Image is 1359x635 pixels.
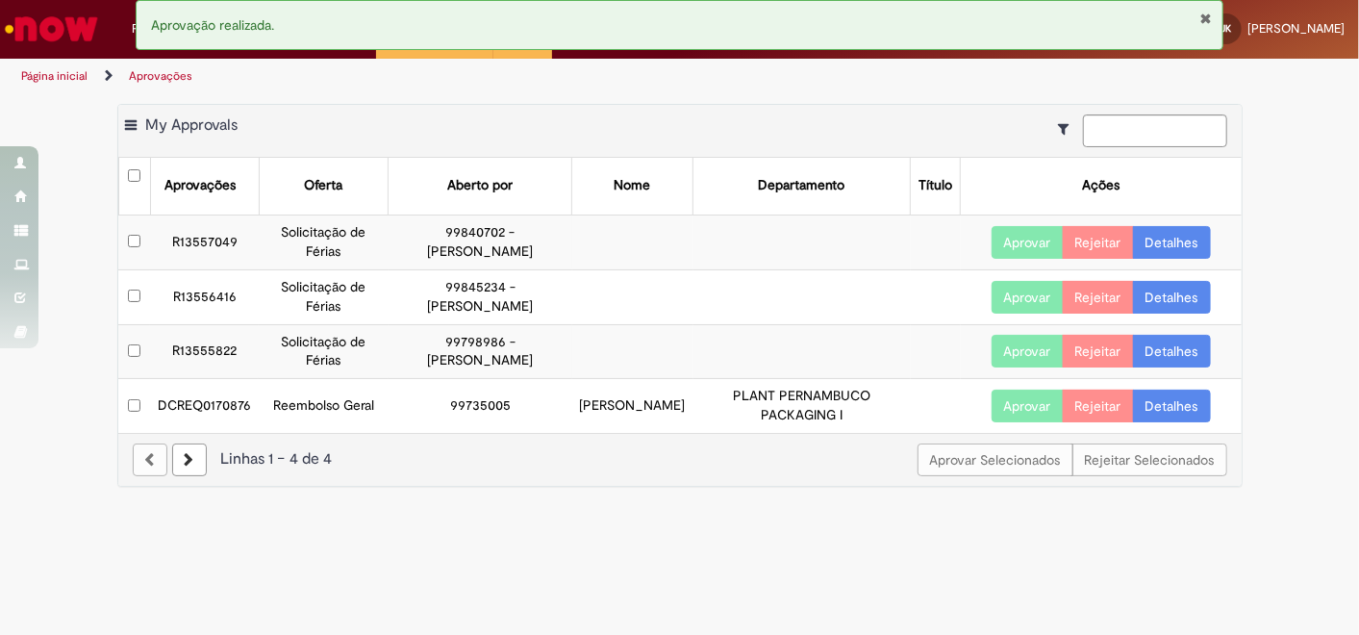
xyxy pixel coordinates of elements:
[14,59,892,94] ul: Trilhas de página
[1200,11,1213,26] button: Fechar Notificação
[2,10,101,48] img: ServiceNow
[132,19,199,38] span: Requisições
[1063,281,1134,314] button: Rejeitar
[992,335,1064,368] button: Aprovar
[1133,226,1211,259] a: Detalhes
[1133,390,1211,422] a: Detalhes
[992,281,1064,314] button: Aprovar
[447,176,513,195] div: Aberto por
[150,269,259,324] td: R13556416
[992,390,1064,422] button: Aprovar
[150,379,259,433] td: DCREQ0170876
[1082,176,1120,195] div: Ações
[150,158,259,215] th: Aprovações
[259,269,389,324] td: Solicitação de Férias
[1221,22,1232,35] span: JK
[305,176,343,195] div: Oferta
[1063,226,1134,259] button: Rejeitar
[133,448,1227,470] div: Linhas 1 − 4 de 4
[129,68,192,84] a: Aprovações
[389,215,572,269] td: 99840702 - [PERSON_NAME]
[693,379,911,433] td: PLANT PERNAMBUCO PACKAGING I
[389,324,572,379] td: 99798986 - [PERSON_NAME]
[1063,390,1134,422] button: Rejeitar
[259,324,389,379] td: Solicitação de Férias
[1133,281,1211,314] a: Detalhes
[389,269,572,324] td: 99845234 - [PERSON_NAME]
[21,68,88,84] a: Página inicial
[615,176,651,195] div: Nome
[151,16,274,34] span: Aprovação realizada.
[1247,20,1345,37] span: [PERSON_NAME]
[150,324,259,379] td: R13555822
[572,379,693,433] td: [PERSON_NAME]
[1063,335,1134,368] button: Rejeitar
[146,115,239,135] span: My Approvals
[1133,335,1211,368] a: Detalhes
[992,226,1064,259] button: Aprovar
[150,215,259,269] td: R13557049
[1059,122,1079,136] i: Mostrar filtros para: Suas Solicitações
[164,176,236,195] div: Aprovações
[259,379,389,433] td: Reembolso Geral
[389,379,572,433] td: 99735005
[759,176,845,195] div: Departamento
[259,215,389,269] td: Solicitação de Férias
[919,176,952,195] div: Título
